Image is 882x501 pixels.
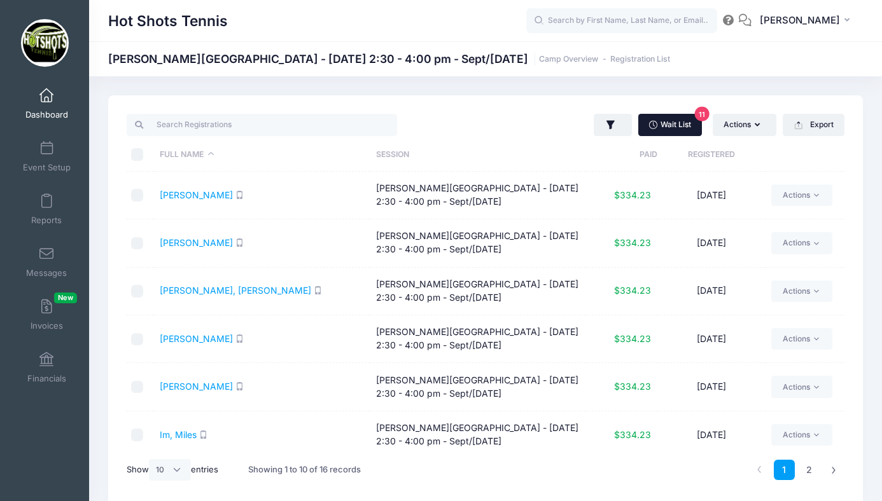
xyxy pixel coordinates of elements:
[771,328,832,350] a: Actions
[17,187,77,231] a: Reports
[235,191,244,199] i: SMS enabled
[638,114,702,135] a: Wait List11
[585,138,657,172] th: Paid: activate to sort column ascending
[370,268,585,315] td: [PERSON_NAME][GEOGRAPHIC_DATA] - [DATE] 2:30 - 4:00 pm - Sept/[DATE]
[657,138,766,172] th: Registered: activate to sort column ascending
[108,52,670,65] h1: [PERSON_NAME][GEOGRAPHIC_DATA] - [DATE] 2:30 - 4:00 pm - Sept/[DATE]
[31,320,63,331] span: Invoices
[314,286,322,294] i: SMS enabled
[614,189,651,200] span: $334.23
[160,381,233,392] a: [PERSON_NAME]
[17,292,77,337] a: InvoicesNew
[127,459,218,481] label: Show entries
[657,172,766,219] td: [DATE]
[713,114,776,135] button: Actions
[17,134,77,179] a: Event Setup
[160,333,233,344] a: [PERSON_NAME]
[17,345,77,390] a: Financials
[771,184,832,206] a: Actions
[31,215,62,226] span: Reports
[774,460,795,481] a: 1
[760,13,840,27] span: [PERSON_NAME]
[108,6,228,36] h1: Hot Shots Tennis
[771,376,832,397] a: Actions
[149,459,191,481] select: Showentries
[610,55,670,64] a: Registration List
[17,81,77,126] a: Dashboard
[17,240,77,284] a: Messages
[771,280,832,302] a: Actions
[235,334,244,343] i: SMS enabled
[370,219,585,267] td: [PERSON_NAME][GEOGRAPHIC_DATA] - [DATE] 2:30 - 4:00 pm - Sept/[DATE]
[783,114,844,135] button: Export
[54,292,77,303] span: New
[771,232,832,254] a: Actions
[26,268,67,278] span: Messages
[526,8,717,34] input: Search by First Name, Last Name, or Email...
[370,363,585,411] td: [PERSON_NAME][GEOGRAPHIC_DATA] - [DATE] 2:30 - 4:00 pm - Sept/[DATE]
[614,285,651,296] span: $334.23
[160,237,233,248] a: [PERSON_NAME]
[23,162,71,173] span: Event Setup
[539,55,598,64] a: Camp Overview
[799,460,820,481] a: 2
[657,363,766,411] td: [DATE]
[695,107,710,121] span: 11
[21,19,69,67] img: Hot Shots Tennis
[657,219,766,267] td: [DATE]
[657,411,766,459] td: [DATE]
[27,373,66,384] span: Financials
[370,172,585,219] td: [PERSON_NAME][GEOGRAPHIC_DATA] - [DATE] 2:30 - 4:00 pm - Sept/[DATE]
[657,315,766,363] td: [DATE]
[25,109,68,120] span: Dashboard
[614,333,651,344] span: $334.23
[127,114,397,135] input: Search Registrations
[370,138,585,172] th: Session: activate to sort column ascending
[614,237,651,248] span: $334.23
[160,429,197,440] a: Im, Miles
[370,315,585,363] td: [PERSON_NAME][GEOGRAPHIC_DATA] - [DATE] 2:30 - 4:00 pm - Sept/[DATE]
[160,285,311,296] a: [PERSON_NAME], [PERSON_NAME]
[160,189,233,200] a: [PERSON_NAME]
[370,411,585,459] td: [PERSON_NAME][GEOGRAPHIC_DATA] - [DATE] 2:30 - 4:00 pm - Sept/[DATE]
[248,455,361,484] div: Showing 1 to 10 of 16 records
[752,6,863,36] button: [PERSON_NAME]
[235,382,244,390] i: SMS enabled
[235,238,244,247] i: SMS enabled
[614,381,651,392] span: $334.23
[771,424,832,446] a: Actions
[614,429,651,440] span: $334.23
[657,268,766,315] td: [DATE]
[199,430,207,439] i: SMS enabled
[154,138,370,172] th: Full Name: activate to sort column descending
